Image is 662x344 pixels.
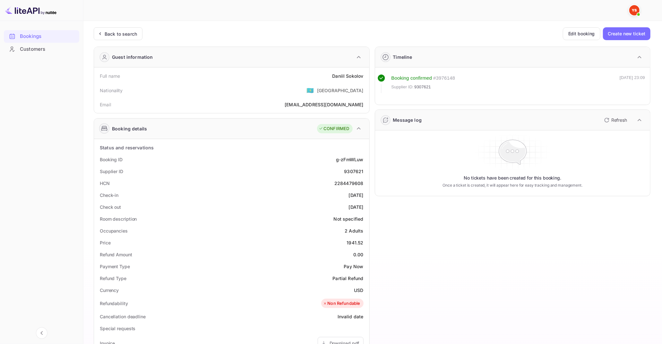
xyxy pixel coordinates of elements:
img: LiteAPI logo [5,5,56,15]
div: Refundability [100,300,128,307]
div: Booking details [112,125,147,132]
div: Price [100,239,111,246]
p: No tickets have been created for this booking. [464,175,561,181]
div: HCN [100,180,110,187]
button: Create new ticket [603,27,650,40]
div: Check-in [100,192,118,198]
button: Refresh [600,115,630,125]
div: Full name [100,73,120,79]
div: USD [354,287,363,294]
button: Edit booking [563,27,600,40]
div: Booking confirmed [391,75,432,82]
div: Refund Amount [100,251,132,258]
div: Guest information [112,54,153,60]
span: 9307621 [414,84,431,90]
div: [DATE] [349,204,364,210]
div: Customers [20,46,76,53]
span: Supplier ID: [391,84,414,90]
div: [EMAIL_ADDRESS][DOMAIN_NAME] [285,101,363,108]
div: Check out [100,204,121,210]
div: Pay Now [344,263,363,270]
div: Back to search [105,31,137,37]
div: [GEOGRAPHIC_DATA] [317,87,364,94]
div: [DATE] 23:09 [620,75,645,93]
div: Bookings [20,33,76,40]
span: United States [306,84,314,96]
div: 2 Adults [345,227,363,234]
div: 1941.52 [347,239,363,246]
div: Invalid date [338,313,364,320]
div: 9307621 [344,168,363,175]
div: Occupancies [100,227,128,234]
div: Booking ID [100,156,123,163]
div: Supplier ID [100,168,123,175]
div: 2284479608 [334,180,364,187]
div: CONFIRMED [319,126,349,132]
div: Timeline [393,54,412,60]
div: Email [100,101,111,108]
div: Daniil Sokolov [332,73,363,79]
div: g-zFmWLuw [336,156,363,163]
div: Status and reservations [100,144,154,151]
div: Bookings [4,30,79,43]
p: Refresh [611,117,627,123]
img: Yandex Support [629,5,640,15]
a: Customers [4,43,79,55]
div: Partial Refund [332,275,363,282]
div: # 3976148 [433,75,455,82]
div: Not specified [334,216,364,222]
div: Message log [393,117,422,123]
div: Room description [100,216,137,222]
div: Nationality [100,87,123,94]
div: Payment Type [100,263,130,270]
div: Non Refundable [323,300,360,307]
button: Collapse navigation [36,327,47,339]
div: Special requests [100,325,135,332]
div: Refund Type [100,275,126,282]
p: Once a ticket is created, it will appear here for easy tracking and management. [438,182,587,188]
div: Customers [4,43,79,56]
div: 0.00 [353,251,364,258]
div: [DATE] [349,192,364,198]
div: Cancellation deadline [100,313,146,320]
a: Bookings [4,30,79,42]
div: Currency [100,287,119,294]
